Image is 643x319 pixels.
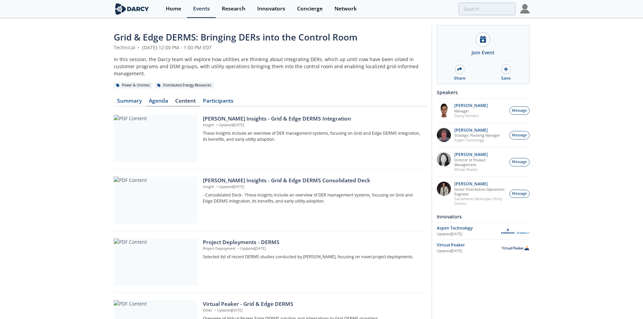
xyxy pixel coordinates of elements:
[203,177,422,185] div: [PERSON_NAME] Insights - Grid & Edge DERMS Consolidated Deck
[155,82,214,88] div: Distributed Energy Resources
[454,128,500,133] p: [PERSON_NAME]
[203,123,422,128] p: Insight Updated [DATE]
[501,75,511,81] div: Save
[193,6,210,11] div: Events
[199,98,237,106] a: Participants
[203,300,422,308] div: Virtual Peaker - Grid & Edge DERMS
[437,225,530,237] a: Aspen Technology Updated[DATE] Aspen Technology
[203,184,422,190] p: Insight Updated [DATE]
[472,49,494,56] div: Join Event
[203,115,422,123] div: [PERSON_NAME] Insights - Grid & Edge DERMS Integration
[203,192,422,205] p: - Consolidated Deck - These insights include an overview of DER management systems, focusing on G...
[454,182,506,186] p: [PERSON_NAME]
[454,75,465,81] div: Share
[334,6,357,11] div: Network
[203,308,422,313] p: Other Updated [DATE]
[215,123,219,127] span: •
[512,108,527,113] span: Message
[454,103,488,108] p: [PERSON_NAME]
[520,4,530,14] img: Profile
[213,308,217,313] span: •
[509,190,530,198] button: Message
[215,184,219,189] span: •
[437,103,451,117] img: vRBZwDRnSTOrB1qTpmXr
[437,225,501,231] div: Aspen Technology
[114,238,427,286] a: PDF Content Project Deployments - DERMS Project Deployment •Updated[DATE] Selected list of recent...
[454,187,506,196] p: Senior Distribution Operations Engineer
[501,228,530,234] img: Aspen Technology
[512,191,527,196] span: Message
[437,211,530,222] div: Innovators
[114,82,153,88] div: Power & Utilities
[114,177,427,224] a: PDF Content [PERSON_NAME] Insights - Grid & Edge DERMS Consolidated Deck Insight •Updated[DATE] -...
[203,238,422,246] div: Project Deployments - DERMS
[501,245,530,250] img: Virtual Peaker
[454,196,506,206] p: Sacramento Municipal Utility District.
[437,242,501,248] div: Virtual Peaker
[114,44,427,51] div: Technical [DATE] 12:00 PM - 1:00 PM EDT
[237,246,240,251] span: •
[114,115,427,162] a: PDF Content [PERSON_NAME] Insights - Grid & Edge DERMS Integration Insight •Updated[DATE] These i...
[137,44,141,51] span: •
[454,109,488,113] p: Manager
[437,152,451,166] img: 8160f632-77e6-40bd-9ce2-d8c8bb49c0dd
[166,6,181,11] div: Home
[222,6,245,11] div: Research
[172,98,199,106] a: Content
[257,6,285,11] div: Innovators
[512,159,527,165] span: Message
[297,6,323,11] div: Concierge
[437,242,530,254] a: Virtual Peaker Updated[DATE] Virtual Peaker
[512,133,527,138] span: Message
[454,167,506,172] p: Virtual Peaker
[114,98,145,106] a: Summary
[454,113,488,118] p: Darcy Partners
[454,158,506,167] p: Director of Product Management
[203,246,422,251] p: Project Deployment Updated [DATE]
[437,182,451,196] img: 7fca56e2-1683-469f-8840-285a17278393
[203,254,422,260] p: Selected list of recent DERMS studies conducted by [PERSON_NAME], focusing on novel project deplo...
[509,131,530,139] button: Message
[114,31,357,43] span: Grid & Edge DERMS: Bringing DERs into the Control Room
[437,128,451,142] img: accc9a8e-a9c1-4d58-ae37-132228efcf55
[454,133,500,138] p: Strategic Planning Manager
[454,152,506,157] p: [PERSON_NAME]
[437,232,501,237] div: Updated [DATE]
[454,138,500,142] p: Aspen Technology
[509,106,530,115] button: Message
[437,248,501,254] div: Updated [DATE]
[145,98,172,106] a: Agenda
[203,130,422,143] p: These insights include an overview of DER management systems, focusing on Grid and Edge DERMS int...
[459,3,515,15] input: Advanced Search
[114,56,427,77] div: In this session, the Darcy team will explore how utilities are thinking about integrating DERs, w...
[437,86,530,98] div: Speakers
[509,158,530,166] button: Message
[114,3,151,15] img: logo-wide.svg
